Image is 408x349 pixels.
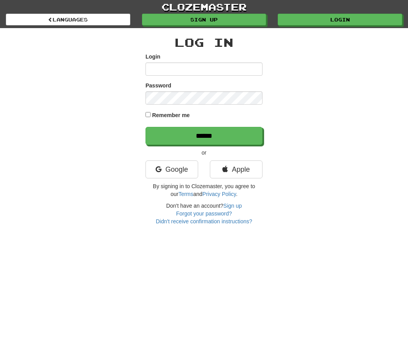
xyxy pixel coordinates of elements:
p: By signing in to Clozemaster, you agree to our and . [145,182,263,198]
a: Login [278,14,402,25]
a: Didn't receive confirmation instructions? [156,218,252,224]
a: Sign up [224,203,242,209]
a: Privacy Policy [202,191,236,197]
label: Password [145,82,171,89]
div: Don't have an account? [145,202,263,225]
a: Terms [178,191,193,197]
a: Sign up [142,14,266,25]
label: Remember me [152,111,190,119]
p: or [145,149,263,157]
h2: Log In [145,36,263,49]
label: Login [145,53,160,61]
a: Forgot your password? [176,210,232,217]
a: Languages [6,14,130,25]
a: Apple [210,160,263,178]
a: Google [145,160,198,178]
